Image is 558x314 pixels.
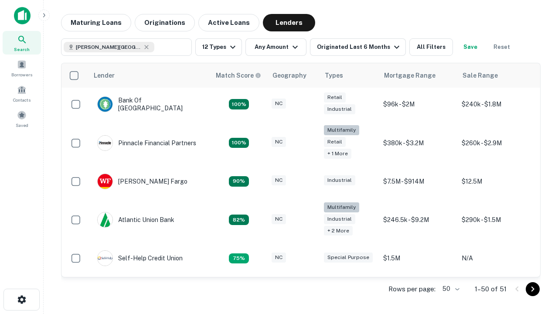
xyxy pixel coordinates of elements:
div: + 2 more [324,226,353,236]
div: Originated Last 6 Months [317,42,402,52]
div: [PERSON_NAME] Fargo [97,174,187,189]
div: + 1 more [324,149,351,159]
button: Save your search to get updates of matches that match your search criteria. [456,38,484,56]
div: Capitalize uses an advanced AI algorithm to match your search with the best lender. The match sco... [216,71,261,80]
td: $12.5M [457,165,536,198]
a: Contacts [3,82,41,105]
span: Contacts [13,96,31,103]
div: Matching Properties: 14, hasApolloMatch: undefined [229,99,249,109]
div: Mortgage Range [384,70,436,81]
td: $7.5M - $914M [379,165,457,198]
th: Sale Range [457,63,536,88]
button: Maturing Loans [61,14,131,31]
button: Any Amount [245,38,306,56]
td: $1.5M [379,242,457,275]
div: Retail [324,92,346,102]
th: Capitalize uses an advanced AI algorithm to match your search with the best lender. The match sco... [211,63,267,88]
div: Atlantic Union Bank [97,212,174,228]
div: Types [325,70,343,81]
img: picture [98,212,112,227]
div: Retail [324,137,346,147]
div: NC [272,99,286,109]
td: $380k - $3.2M [379,121,457,165]
div: NC [272,175,286,185]
div: Matching Properties: 10, hasApolloMatch: undefined [229,253,249,264]
img: picture [98,251,112,266]
img: picture [98,97,112,112]
img: picture [98,136,112,150]
button: Originations [135,14,195,31]
div: Matching Properties: 12, hasApolloMatch: undefined [229,176,249,187]
td: $240k - $1.8M [457,88,536,121]
button: Active Loans [198,14,259,31]
span: Borrowers [11,71,32,78]
img: picture [98,174,112,189]
div: NC [272,214,286,224]
td: $260k - $2.9M [457,121,536,165]
div: Lender [94,70,115,81]
div: Industrial [324,175,355,185]
button: All Filters [409,38,453,56]
a: Search [3,31,41,55]
div: Self-help Credit Union [97,250,183,266]
div: Pinnacle Financial Partners [97,135,196,151]
td: $246.5k - $9.2M [379,198,457,242]
div: Industrial [324,214,355,224]
td: $290k - $1.5M [457,198,536,242]
div: Bank Of [GEOGRAPHIC_DATA] [97,96,202,112]
button: Lenders [263,14,315,31]
span: Saved [16,122,28,129]
th: Mortgage Range [379,63,457,88]
iframe: Chat Widget [514,244,558,286]
a: Saved [3,107,41,130]
td: $96k - $2M [379,88,457,121]
button: Go to next page [526,282,540,296]
td: N/A [457,242,536,275]
th: Geography [267,63,320,88]
button: Originated Last 6 Months [310,38,406,56]
a: Borrowers [3,56,41,80]
th: Lender [88,63,211,88]
div: 50 [439,283,461,295]
div: Industrial [324,104,355,114]
div: Multifamily [324,202,359,212]
h6: Match Score [216,71,259,80]
div: Sale Range [463,70,498,81]
button: 12 Types [195,38,242,56]
div: Matching Properties: 11, hasApolloMatch: undefined [229,215,249,225]
span: [PERSON_NAME][GEOGRAPHIC_DATA], [GEOGRAPHIC_DATA] [76,43,141,51]
p: 1–50 of 51 [475,284,507,294]
th: Types [320,63,379,88]
div: NC [272,253,286,263]
button: Reset [488,38,516,56]
div: Geography [272,70,306,81]
div: Special Purpose [324,253,373,263]
div: NC [272,137,286,147]
img: capitalize-icon.png [14,7,31,24]
div: Multifamily [324,125,359,135]
div: Matching Properties: 24, hasApolloMatch: undefined [229,138,249,148]
p: Rows per page: [388,284,436,294]
span: Search [14,46,30,53]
